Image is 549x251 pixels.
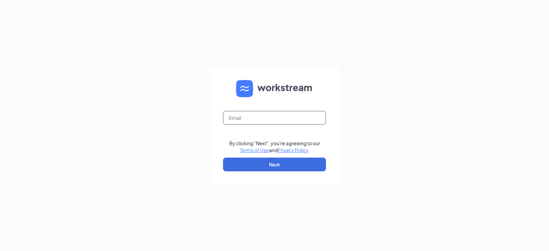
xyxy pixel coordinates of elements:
img: WS logo and Workstream text [236,80,313,97]
a: Terms of Use [240,147,269,153]
div: By clicking "Next", you're agreeing to our and . [229,140,320,153]
button: Next [223,158,326,171]
input: Email [223,111,326,125]
a: Privacy Policy [278,147,308,153]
